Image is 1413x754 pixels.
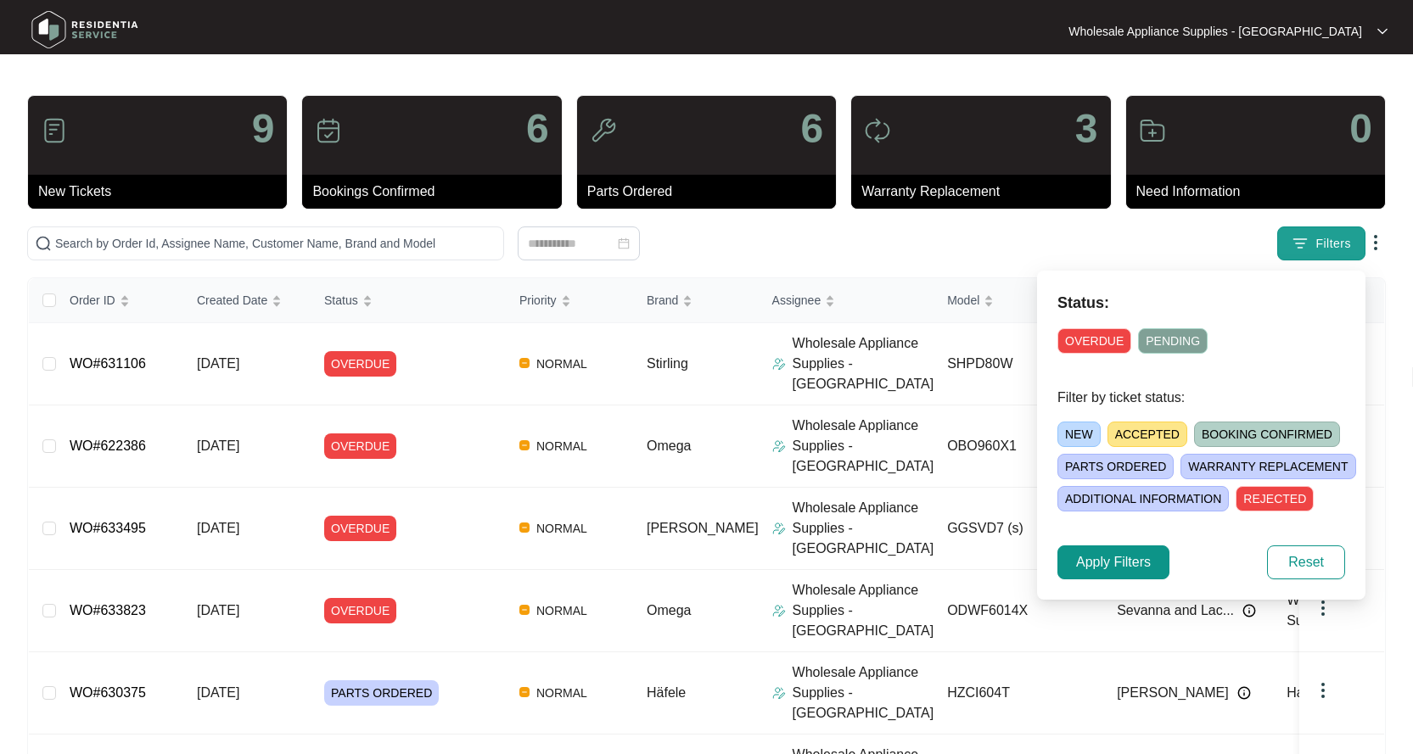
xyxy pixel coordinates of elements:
td: HZCI604T [934,652,1103,734]
span: Omega [647,438,691,453]
img: Vercel Logo [519,440,530,450]
p: 6 [526,109,549,149]
img: dropdown arrow [1313,598,1333,618]
img: Assigner Icon [772,686,786,700]
span: PARTS ORDERED [1057,454,1174,479]
p: 6 [800,109,823,149]
span: Brand [647,291,678,310]
p: 3 [1075,109,1098,149]
span: Stirling [647,356,688,371]
span: [DATE] [197,438,239,453]
img: Info icon [1242,604,1256,617]
button: filter iconFilters [1277,226,1365,260]
span: [PERSON_NAME] [647,521,759,535]
span: NORMAL [530,354,594,374]
td: OBO960X1 [934,405,1103,488]
span: Model [947,291,979,310]
img: residentia service logo [25,4,144,55]
span: Apply Filters [1076,552,1151,572]
a: WO#622386 [70,438,146,453]
p: Need Information [1136,182,1385,202]
img: Info icon [1237,686,1251,700]
p: Wholesale Appliance Supplies - [GEOGRAPHIC_DATA] [793,662,934,723]
span: NORMAL [530,518,594,539]
span: Order ID [70,291,115,310]
img: icon [41,117,68,144]
input: Search by Order Id, Assignee Name, Customer Name, Brand and Model [55,234,496,253]
span: [DATE] [197,521,239,535]
img: dropdown arrow [1377,27,1388,36]
span: Created Date [197,291,267,310]
a: WO#630375 [70,685,146,700]
span: ADDITIONAL INFORMATION [1057,486,1229,511]
span: PARTS ORDERED [324,680,439,706]
p: 0 [1349,109,1372,149]
img: icon [864,117,891,144]
a: WO#633823 [70,603,146,617]
img: Vercel Logo [519,522,530,533]
img: dropdown arrow [1365,232,1386,253]
img: Vercel Logo [519,605,530,615]
span: Priority [519,291,557,310]
span: Sevanna and Lac... [1117,600,1234,621]
img: Assigner Icon [772,522,786,535]
span: Status [324,291,358,310]
th: Brand [633,278,759,323]
span: [PERSON_NAME] [1117,683,1229,703]
th: Created Date [183,278,311,323]
span: Häfele [647,685,686,700]
th: Order ID [56,278,183,323]
img: icon [590,117,617,144]
span: [DATE] [197,603,239,617]
span: OVERDUE [324,598,396,623]
span: NORMAL [530,600,594,621]
span: WARRANTY REPLACEMENT [1180,454,1355,479]
img: Assigner Icon [772,604,786,617]
img: search-icon [35,235,52,252]
p: Bookings Confirmed [312,182,561,202]
span: OVERDUE [324,351,396,377]
span: [DATE] [197,685,239,700]
span: BOOKING CONFIRMED [1194,422,1340,447]
p: Wholesale Appliance Supplies - [GEOGRAPHIC_DATA] [1068,23,1362,40]
a: WO#633495 [70,521,146,535]
p: Wholesale Appliance Supplies - [GEOGRAPHIC_DATA] [793,416,934,477]
span: OVERDUE [324,433,396,459]
span: Assignee [772,291,821,310]
span: Omega [647,603,691,617]
p: 9 [252,109,275,149]
p: Status: [1057,291,1345,315]
span: OVERDUE [324,516,396,541]
img: icon [1139,117,1166,144]
img: Vercel Logo [519,687,530,697]
img: Assigner Icon [772,357,786,371]
p: Wholesale Appliance Supplies - [GEOGRAPHIC_DATA] [793,498,934,559]
p: New Tickets [38,182,287,202]
img: icon [315,117,342,144]
span: Filters [1315,235,1351,253]
td: GGSVD7 (s) [934,488,1103,570]
th: Assignee [759,278,934,323]
p: Wholesale Appliance Supplies - [GEOGRAPHIC_DATA] [793,580,934,641]
th: Status [311,278,506,323]
td: SHPD80W [934,323,1103,405]
p: Warranty Replacement [861,182,1110,202]
th: Priority [506,278,633,323]
span: NEW [1057,422,1101,447]
p: Wholesale Appliance Supplies - [GEOGRAPHIC_DATA] [793,333,934,394]
button: Reset [1267,545,1345,579]
span: PENDING [1138,328,1208,354]
td: ODWF6014X [934,570,1103,652]
span: NORMAL [530,436,594,456]
span: NORMAL [530,683,594,703]
span: Reset [1288,552,1324,572]
span: Hafele [1287,685,1326,700]
button: Apply Filters [1057,545,1169,579]
span: OVERDUE [1057,328,1131,354]
span: ACCEPTED [1107,422,1187,447]
span: REJECTED [1236,486,1314,511]
img: filter icon [1292,235,1309,252]
a: WO#631106 [70,356,146,371]
th: Model [934,278,1103,323]
p: Parts Ordered [587,182,836,202]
